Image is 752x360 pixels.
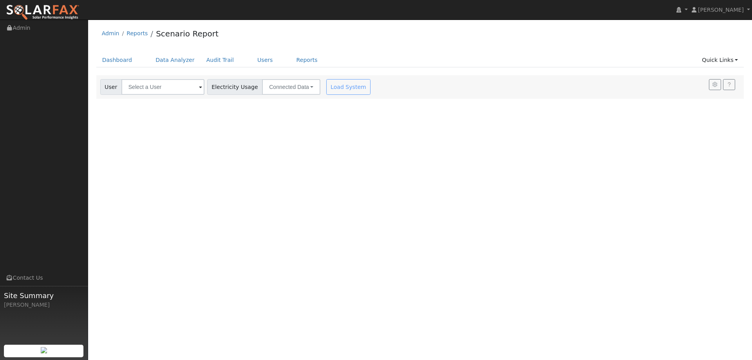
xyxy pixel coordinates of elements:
span: User [100,79,122,95]
a: Help Link [723,79,735,90]
span: Site Summary [4,290,84,301]
a: Reports [291,53,324,67]
button: Connected Data [262,79,320,95]
a: Quick Links [696,53,744,67]
a: Audit Trail [201,53,240,67]
span: [PERSON_NAME] [698,7,744,13]
button: Settings [709,79,721,90]
span: Electricity Usage [207,79,262,95]
a: Admin [102,30,119,36]
img: retrieve [41,347,47,353]
div: [PERSON_NAME] [4,301,84,309]
img: SolarFax [6,4,80,21]
a: Reports [127,30,148,36]
a: Users [251,53,279,67]
input: Select a User [121,79,204,95]
a: Scenario Report [156,29,219,38]
a: Dashboard [96,53,138,67]
a: Data Analyzer [150,53,201,67]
